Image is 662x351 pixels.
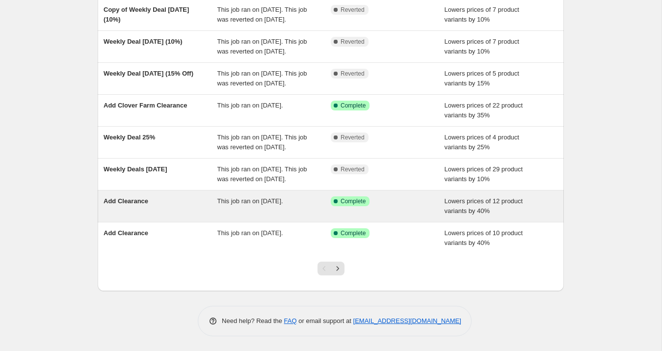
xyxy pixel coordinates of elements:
[222,317,284,324] span: Need help? Read the
[217,197,283,205] span: This job ran on [DATE].
[104,165,167,173] span: Weekly Deals [DATE]
[341,197,366,205] span: Complete
[104,38,183,45] span: Weekly Deal [DATE] (10%)
[341,6,365,14] span: Reverted
[217,6,307,23] span: This job ran on [DATE]. This job was reverted on [DATE].
[445,134,519,151] span: Lowers prices of 4 product variants by 25%
[318,262,344,275] nav: Pagination
[104,70,193,77] span: Weekly Deal [DATE] (15% Off)
[341,70,365,78] span: Reverted
[297,317,353,324] span: or email support at
[104,134,155,141] span: Weekly Deal 25%
[445,102,523,119] span: Lowers prices of 22 product variants by 35%
[104,6,189,23] span: Copy of Weekly Deal [DATE] (10%)
[445,38,519,55] span: Lowers prices of 7 product variants by 10%
[217,165,307,183] span: This job ran on [DATE]. This job was reverted on [DATE].
[284,317,297,324] a: FAQ
[217,70,307,87] span: This job ran on [DATE]. This job was reverted on [DATE].
[341,165,365,173] span: Reverted
[445,70,519,87] span: Lowers prices of 5 product variants by 15%
[217,102,283,109] span: This job ran on [DATE].
[217,38,307,55] span: This job ran on [DATE]. This job was reverted on [DATE].
[341,38,365,46] span: Reverted
[217,134,307,151] span: This job ran on [DATE]. This job was reverted on [DATE].
[217,229,283,237] span: This job ran on [DATE].
[353,317,461,324] a: [EMAIL_ADDRESS][DOMAIN_NAME]
[104,102,187,109] span: Add Clover Farm Clearance
[341,134,365,141] span: Reverted
[104,229,148,237] span: Add Clearance
[104,197,148,205] span: Add Clearance
[331,262,344,275] button: Next
[341,102,366,109] span: Complete
[445,229,523,246] span: Lowers prices of 10 product variants by 40%
[445,197,523,215] span: Lowers prices of 12 product variants by 40%
[341,229,366,237] span: Complete
[445,165,523,183] span: Lowers prices of 29 product variants by 10%
[445,6,519,23] span: Lowers prices of 7 product variants by 10%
